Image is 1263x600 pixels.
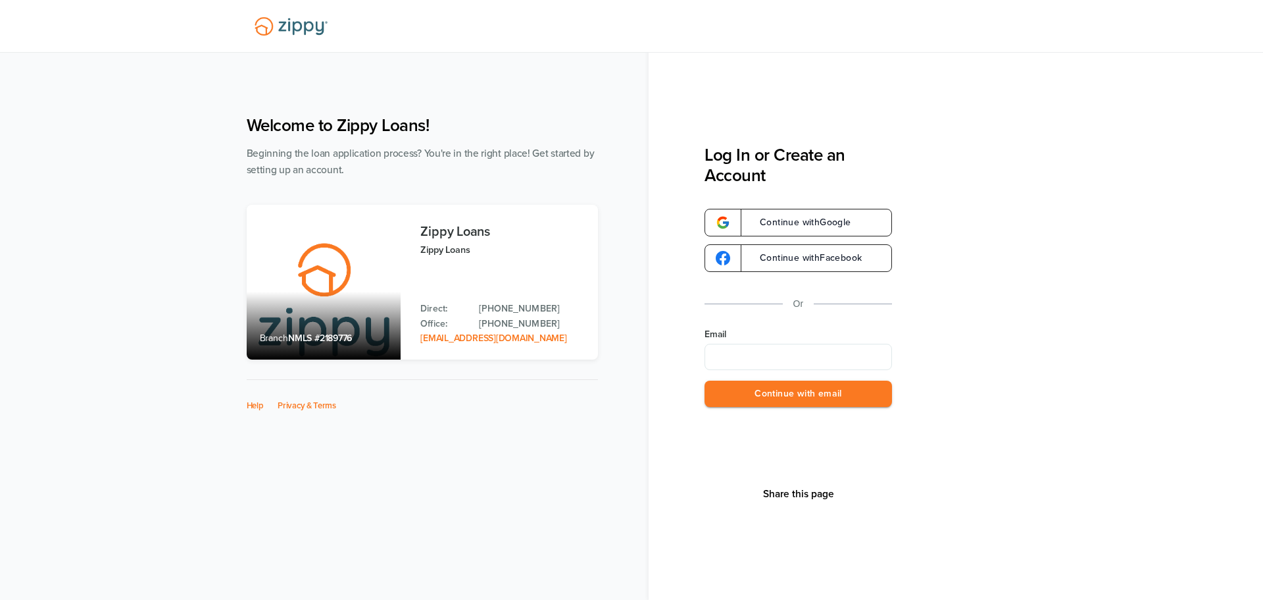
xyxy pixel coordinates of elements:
a: Help [247,400,264,411]
a: google-logoContinue withGoogle [705,209,892,236]
a: Direct Phone: 512-975-2947 [479,302,584,316]
span: Branch [260,333,289,344]
label: Email [705,328,892,341]
a: Privacy & Terms [278,400,336,411]
p: Office: [420,317,466,331]
a: Email Address: zippyguide@zippymh.com [420,333,566,344]
span: Continue with Facebook [747,254,862,263]
button: Continue with email [705,381,892,408]
img: google-logo [716,215,730,230]
span: NMLS #2189776 [288,333,352,344]
h3: Log In or Create an Account [705,145,892,186]
button: Share This Page [759,487,838,501]
span: Beginning the loan application process? You're in the right place! Get started by setting up an a... [247,148,595,176]
img: Lender Logo [247,11,335,41]
p: Or [793,296,804,312]
span: Continue with Google [747,218,851,227]
input: Email Address [705,344,892,370]
img: google-logo [716,251,730,265]
h3: Zippy Loans [420,225,584,239]
p: Direct: [420,302,466,316]
a: Office Phone: 512-975-2947 [479,317,584,331]
p: Zippy Loans [420,242,584,258]
h1: Welcome to Zippy Loans! [247,115,598,136]
a: google-logoContinue withFacebook [705,244,892,272]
